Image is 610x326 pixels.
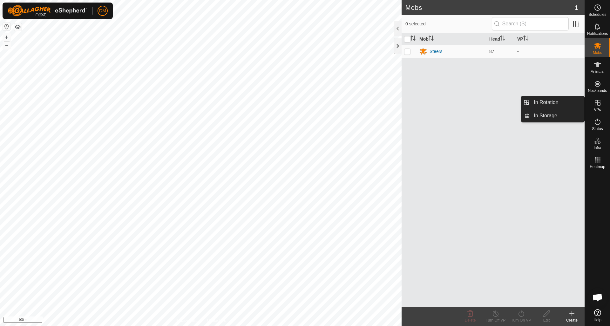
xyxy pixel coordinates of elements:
a: In Rotation [530,96,584,109]
input: Search (S) [492,17,569,30]
h2: Mobs [405,4,575,11]
div: Turn On VP [508,317,534,323]
p-sorticon: Activate to sort [410,36,416,42]
div: Turn Off VP [483,317,508,323]
div: Edit [534,317,559,323]
span: 87 [489,49,494,54]
span: Infra [593,146,601,150]
a: Contact Us [207,318,226,323]
div: Create [559,317,585,323]
p-sorticon: Activate to sort [429,36,434,42]
span: Mobs [593,51,602,55]
span: Delete [465,318,476,323]
span: Notifications [587,32,608,36]
td: - [515,45,585,58]
button: Reset Map [3,23,10,30]
li: In Rotation [521,96,584,109]
th: Mob [417,33,487,45]
img: Gallagher Logo [8,5,87,16]
span: DM [99,8,106,14]
span: Schedules [588,13,606,16]
span: Help [593,318,601,322]
div: Open chat [588,288,607,307]
span: In Rotation [534,99,558,106]
a: Help [585,307,610,324]
a: Privacy Policy [176,318,200,323]
button: + [3,33,10,41]
span: Animals [591,70,604,74]
th: VP [515,33,585,45]
span: 1 [575,3,578,12]
span: In Storage [534,112,557,120]
div: Steers [430,48,442,55]
span: VPs [594,108,601,112]
p-sorticon: Activate to sort [500,36,505,42]
li: In Storage [521,109,584,122]
a: In Storage [530,109,584,122]
span: Heatmap [590,165,605,169]
p-sorticon: Activate to sort [523,36,528,42]
span: 0 selected [405,21,492,27]
th: Head [487,33,515,45]
button: Map Layers [14,23,22,31]
span: Neckbands [588,89,607,93]
span: Status [592,127,603,131]
button: – [3,42,10,49]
